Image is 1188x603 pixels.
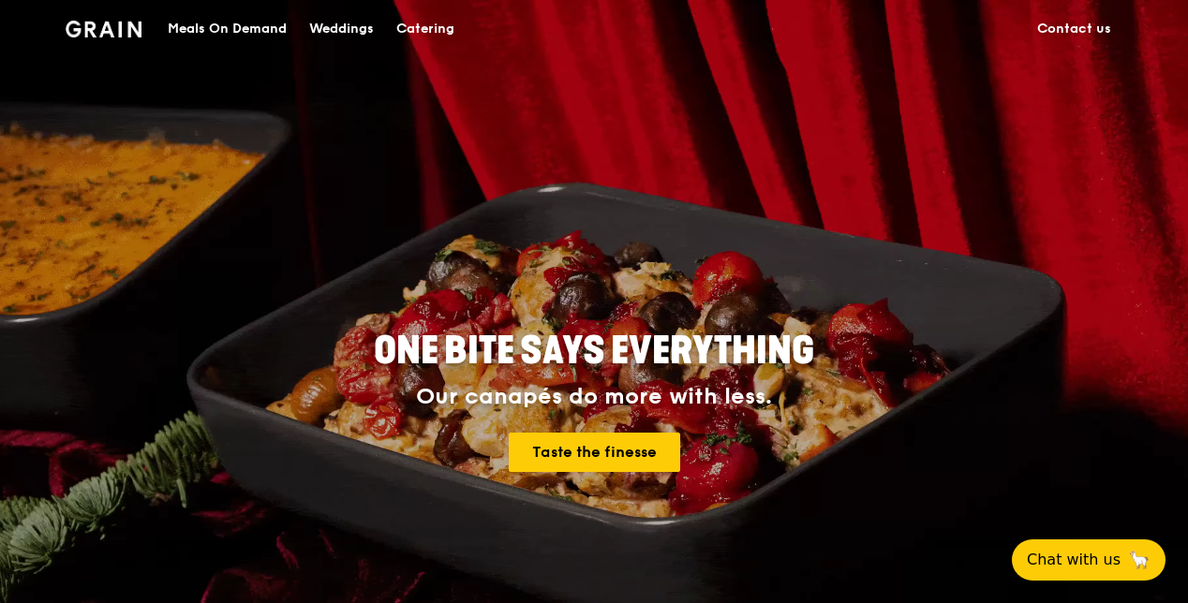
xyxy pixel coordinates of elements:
[1027,549,1121,571] span: Chat with us
[1128,549,1151,571] span: 🦙
[1012,539,1166,581] button: Chat with us🦙
[374,329,814,374] span: ONE BITE SAYS EVERYTHING
[396,1,454,57] div: Catering
[309,1,374,57] div: Weddings
[168,1,287,57] div: Meals On Demand
[1026,1,1122,57] a: Contact us
[298,1,385,57] a: Weddings
[509,433,680,472] a: Taste the finesse
[257,384,931,410] div: Our canapés do more with less.
[385,1,466,57] a: Catering
[66,21,141,37] img: Grain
